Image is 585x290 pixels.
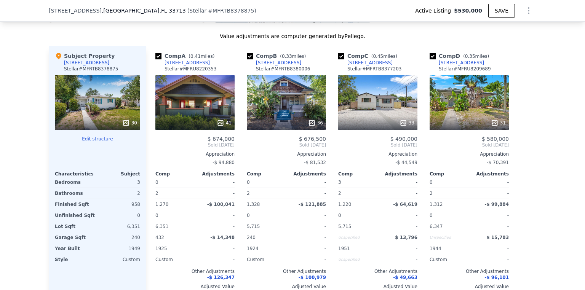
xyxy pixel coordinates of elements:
[338,60,393,66] a: [STREET_ADDRESS]
[482,136,509,142] span: $ 580,000
[165,60,210,66] div: [STREET_ADDRESS]
[484,202,509,207] span: -$ 99,884
[155,180,158,185] span: 0
[379,243,417,254] div: -
[185,54,217,59] span: ( miles)
[288,254,326,265] div: -
[430,268,509,274] div: Other Adjustments
[395,235,417,240] span: $ 13,796
[338,202,351,207] span: 1,220
[102,7,186,14] span: , [GEOGRAPHIC_DATA]
[197,177,235,188] div: -
[155,142,235,148] span: Sold [DATE]
[99,199,140,210] div: 958
[491,119,506,127] div: 31
[247,254,285,265] div: Custom
[347,60,393,66] div: [STREET_ADDRESS]
[430,142,509,148] span: Sold [DATE]
[197,210,235,221] div: -
[379,254,417,265] div: -
[55,171,97,177] div: Characteristics
[379,188,417,199] div: -
[55,232,96,243] div: Garage Sqft
[99,188,140,199] div: 2
[217,119,232,127] div: 41
[155,268,235,274] div: Other Adjustments
[122,119,137,127] div: 30
[159,8,185,14] span: , FL 33713
[288,221,326,232] div: -
[400,119,414,127] div: 33
[247,202,260,207] span: 1,328
[338,243,376,254] div: 1951
[247,188,285,199] div: 2
[430,243,468,254] div: 1944
[486,235,509,240] span: $ 15,783
[395,160,417,165] span: -$ 44,549
[338,180,341,185] span: 3
[430,232,468,243] div: Unspecified
[55,52,115,60] div: Subject Property
[282,54,292,59] span: 0.33
[207,275,235,280] span: -$ 126,347
[288,210,326,221] div: -
[247,180,250,185] span: 0
[97,171,140,177] div: Subject
[64,60,109,66] div: [STREET_ADDRESS]
[471,177,509,188] div: -
[338,188,376,199] div: 2
[155,243,193,254] div: 1925
[471,221,509,232] div: -
[338,213,341,218] span: 0
[471,254,509,265] div: -
[379,210,417,221] div: -
[49,32,536,40] div: Value adjustments are computer generated by Pellego .
[379,177,417,188] div: -
[308,119,323,127] div: 36
[430,284,509,290] div: Adjusted Value
[99,254,140,265] div: Custom
[288,232,326,243] div: -
[415,7,454,14] span: Active Listing
[64,66,118,72] div: Stellar # MFRTB8378875
[155,151,235,157] div: Appreciation
[155,188,193,199] div: 2
[99,221,140,232] div: 6,351
[247,151,326,157] div: Appreciation
[430,151,509,157] div: Appreciation
[288,177,326,188] div: -
[55,199,96,210] div: Finished Sqft
[338,52,400,60] div: Comp C
[430,171,469,177] div: Comp
[195,171,235,177] div: Adjustments
[460,54,492,59] span: ( miles)
[247,142,326,148] span: Sold [DATE]
[155,202,168,207] span: 1,270
[338,284,417,290] div: Adjusted Value
[288,243,326,254] div: -
[55,254,96,265] div: Style
[430,180,433,185] span: 0
[210,235,235,240] span: -$ 14,348
[393,275,417,280] span: -$ 49,663
[213,160,235,165] span: -$ 94,880
[189,8,206,14] span: Stellar
[338,224,351,229] span: 5,715
[368,54,400,59] span: ( miles)
[155,254,193,265] div: Custom
[299,202,326,207] span: -$ 121,885
[155,235,164,240] span: 432
[521,3,536,18] button: Show Options
[55,210,96,221] div: Unfinished Sqft
[288,188,326,199] div: -
[430,52,492,60] div: Comp D
[471,188,509,199] div: -
[338,268,417,274] div: Other Adjustments
[55,243,96,254] div: Year Built
[247,60,301,66] a: [STREET_ADDRESS]
[393,202,417,207] span: -$ 64,619
[197,221,235,232] div: -
[165,66,217,72] div: Stellar # MFRU8220353
[299,136,326,142] span: $ 676,500
[99,232,140,243] div: 240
